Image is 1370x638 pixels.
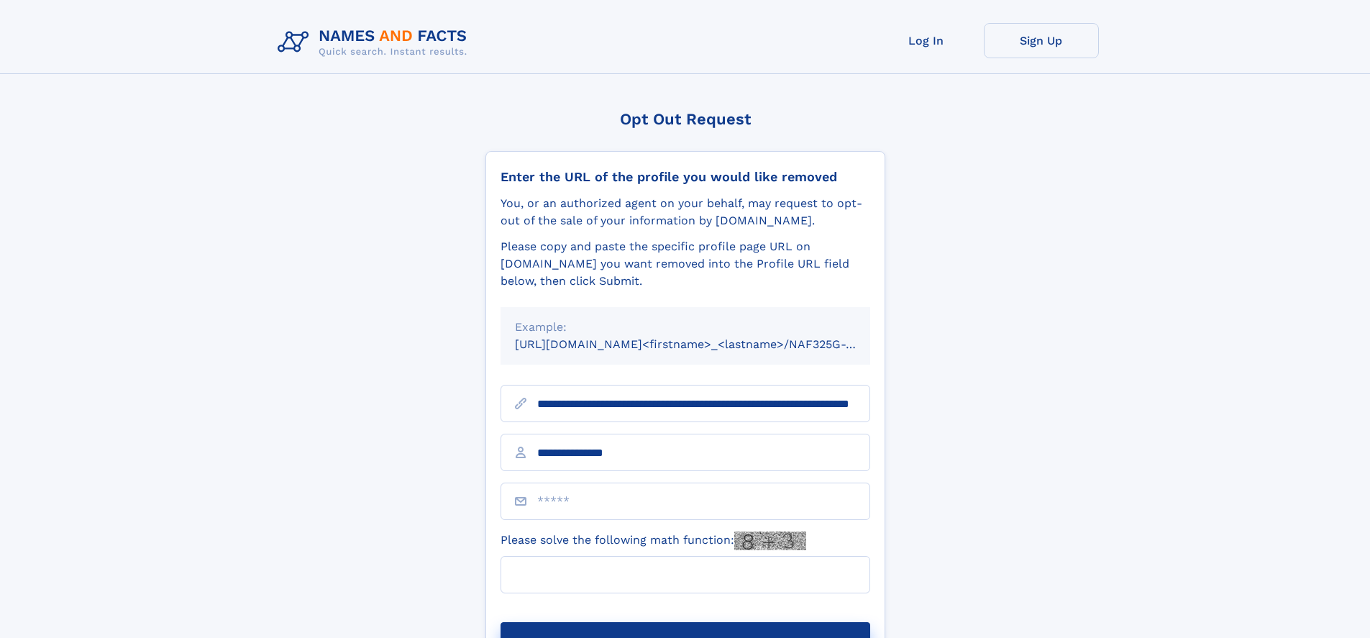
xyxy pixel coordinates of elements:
[272,23,479,62] img: Logo Names and Facts
[515,337,898,351] small: [URL][DOMAIN_NAME]<firstname>_<lastname>/NAF325G-xxxxxxxx
[501,532,806,550] label: Please solve the following math function:
[984,23,1099,58] a: Sign Up
[501,238,870,290] div: Please copy and paste the specific profile page URL on [DOMAIN_NAME] you want removed into the Pr...
[869,23,984,58] a: Log In
[501,169,870,185] div: Enter the URL of the profile you would like removed
[485,110,885,128] div: Opt Out Request
[501,195,870,229] div: You, or an authorized agent on your behalf, may request to opt-out of the sale of your informatio...
[515,319,856,336] div: Example:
